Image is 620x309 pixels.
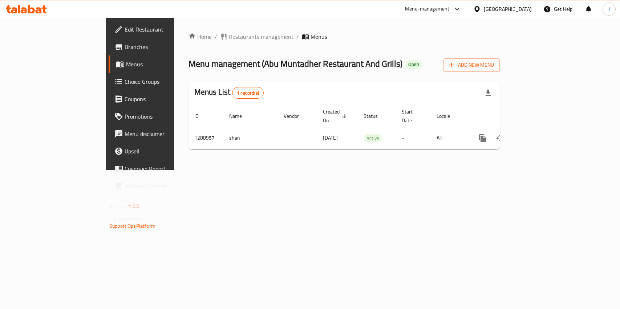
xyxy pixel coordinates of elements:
span: Grocery Checklist [125,182,203,190]
span: Vendor [284,112,308,120]
a: Support.OpsPlatform [109,221,155,231]
table: enhanced table [189,105,550,149]
a: Promotions [109,108,209,125]
span: Start Date [402,107,422,125]
span: Open [405,61,422,67]
div: [GEOGRAPHIC_DATA] [484,5,532,13]
button: more [474,129,491,147]
a: Grocery Checklist [109,177,209,195]
td: - [396,127,431,149]
span: 1 record(s) [232,90,263,96]
span: Add New Menu [449,61,494,70]
div: Open [405,60,422,69]
span: Menus [311,32,327,41]
span: Choice Groups [125,77,203,86]
span: [DATE] [323,133,338,143]
a: Coupons [109,90,209,108]
span: Edit Restaurant [125,25,203,34]
a: Restaurants management [220,32,293,41]
span: Active [364,134,382,143]
span: Menus [126,60,203,69]
nav: breadcrumb [189,32,500,41]
li: / [296,32,299,41]
a: Choice Groups [109,73,209,90]
div: Menu-management [405,5,450,13]
td: All [431,127,468,149]
span: Version: [109,202,127,211]
h2: Menus List [194,87,264,99]
span: Locale [437,112,459,120]
a: Menu disclaimer [109,125,209,143]
button: Add New Menu [443,58,500,72]
li: / [215,32,217,41]
a: Upsell [109,143,209,160]
th: Actions [468,105,550,127]
td: shan [223,127,278,149]
a: Menus [109,55,209,73]
span: Name [229,112,251,120]
span: Get support on: [109,214,143,223]
span: J [608,5,610,13]
span: ID [194,112,208,120]
span: Upsell [125,147,203,156]
a: Branches [109,38,209,55]
a: Coverage Report [109,160,209,177]
span: Coverage Report [125,164,203,173]
div: Export file [479,84,497,102]
a: Edit Restaurant [109,21,209,38]
span: Coupons [125,95,203,103]
span: Branches [125,42,203,51]
span: Created On [323,107,349,125]
span: Menu disclaimer [125,129,203,138]
div: Total records count [232,87,264,99]
span: Restaurants management [229,32,293,41]
button: Change Status [491,129,509,147]
span: Status [364,112,387,120]
span: Menu management ( Abu Muntadher Restaurant And Grills ) [189,55,402,72]
span: Promotions [125,112,203,121]
span: 1.0.0 [128,202,139,211]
